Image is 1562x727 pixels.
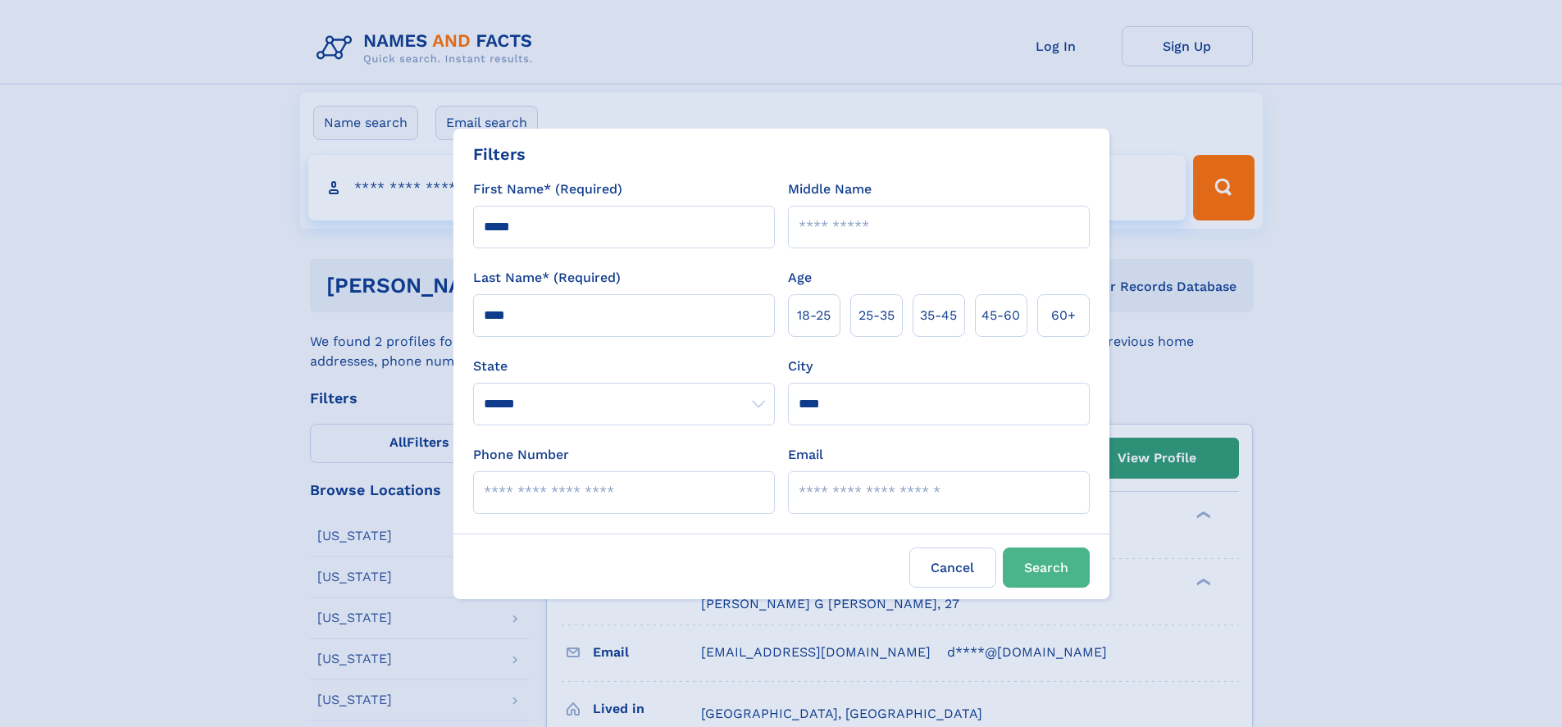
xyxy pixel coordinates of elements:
[788,179,872,199] label: Middle Name
[797,306,831,325] span: 18‑25
[473,445,569,465] label: Phone Number
[473,179,622,199] label: First Name* (Required)
[858,306,895,325] span: 25‑35
[981,306,1020,325] span: 45‑60
[473,357,775,376] label: State
[920,306,957,325] span: 35‑45
[1051,306,1076,325] span: 60+
[788,268,812,288] label: Age
[909,548,996,588] label: Cancel
[473,142,526,166] div: Filters
[788,357,813,376] label: City
[473,268,621,288] label: Last Name* (Required)
[788,445,823,465] label: Email
[1003,548,1090,588] button: Search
